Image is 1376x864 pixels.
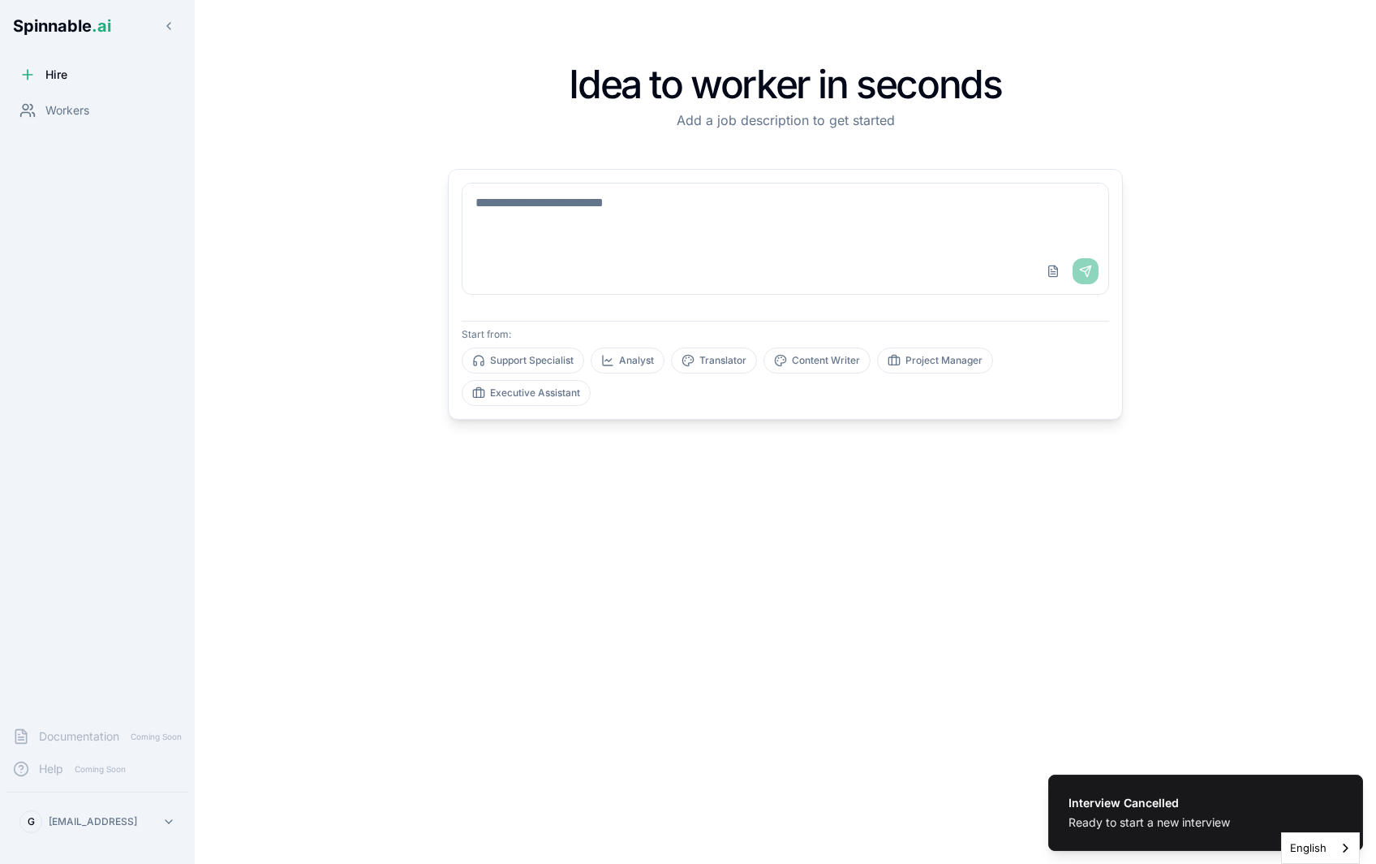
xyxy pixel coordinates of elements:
span: Coming Soon [70,762,131,777]
div: Ready to start a new interview [1069,814,1230,831]
span: Coming Soon [126,729,187,745]
p: Start from: [462,328,1109,341]
button: Support Specialist [462,348,584,374]
span: Spinnable [13,16,111,36]
p: [EMAIL_ADDRESS] [49,815,137,828]
span: Help [39,761,63,777]
div: Language [1281,832,1360,864]
button: G[EMAIL_ADDRESS] [13,806,182,838]
span: Workers [45,102,89,119]
button: Analyst [591,348,664,374]
button: Project Manager [877,348,993,374]
p: Add a job description to get started [448,110,1123,130]
span: Hire [45,67,67,83]
button: Executive Assistant [462,380,591,406]
span: G [28,815,35,828]
h1: Idea to worker in seconds [448,65,1123,104]
button: Translator [671,348,757,374]
button: Content Writer [763,348,871,374]
aside: Language selected: English [1281,832,1360,864]
a: English [1282,833,1359,863]
div: Interview Cancelled [1069,795,1230,811]
span: Documentation [39,728,119,745]
span: .ai [92,16,111,36]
